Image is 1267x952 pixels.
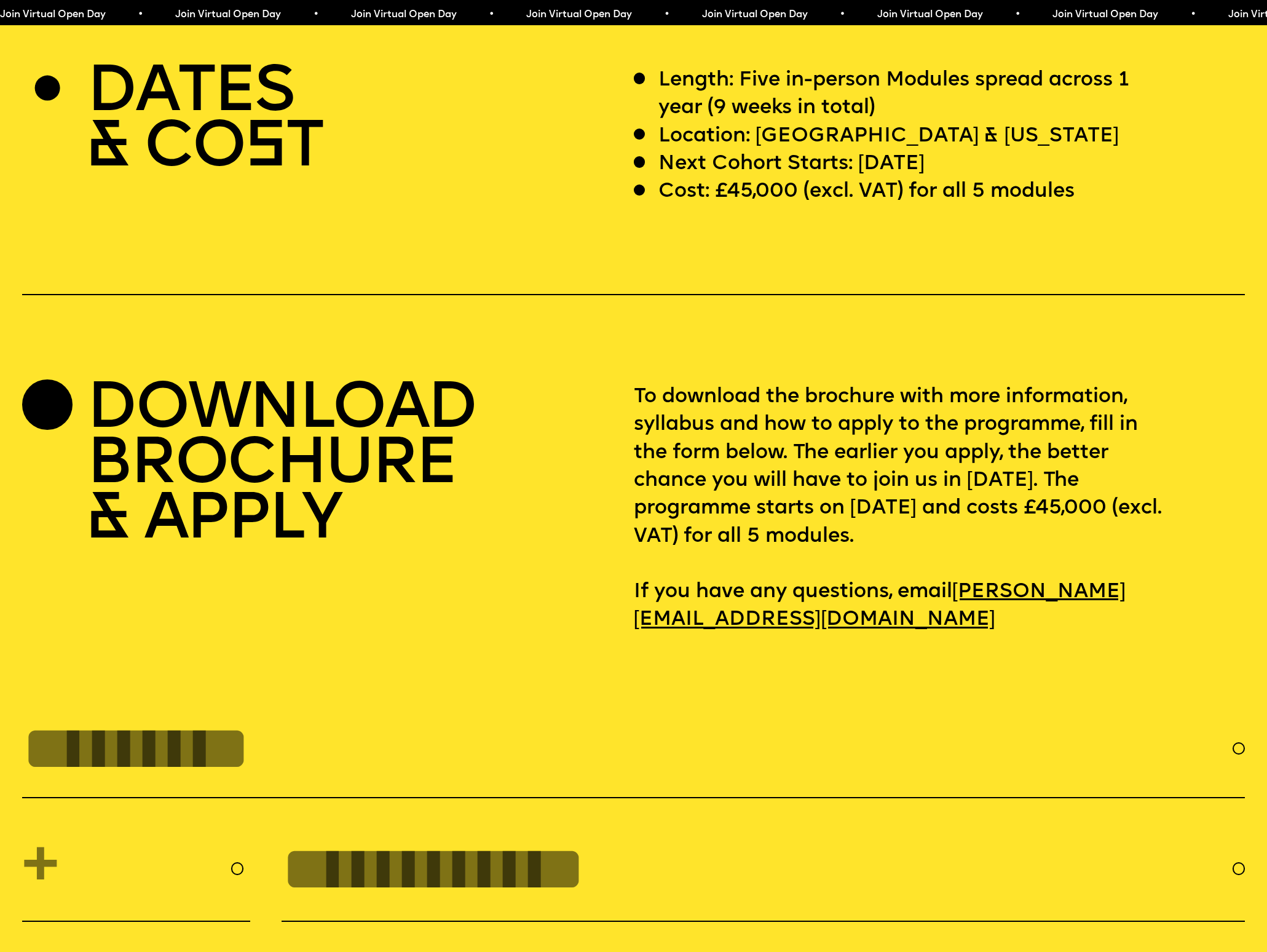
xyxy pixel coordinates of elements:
[489,10,494,20] span: •
[1015,10,1020,20] span: •
[664,10,669,20] span: •
[87,66,323,178] h2: DATES & CO T
[634,383,1245,634] p: To download the brochure with more information, syllabus and how to apply to the programme, fill ...
[840,10,845,20] span: •
[658,66,1169,122] p: Length: Five in-person Modules spread across 1 year (9 weeks in total)
[1191,10,1196,20] span: •
[245,117,285,181] span: S
[87,383,476,550] h2: DOWNLOAD BROCHURE & APPLY
[138,10,143,20] span: •
[313,10,318,20] span: •
[658,150,925,178] p: Next Cohort Starts: [DATE]
[658,122,1119,150] p: Location: [GEOGRAPHIC_DATA] & [US_STATE]
[658,178,1075,205] p: Cost: £45,000 (excl. VAT) for all 5 modules
[634,573,1126,639] a: [PERSON_NAME][EMAIL_ADDRESS][DOMAIN_NAME]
